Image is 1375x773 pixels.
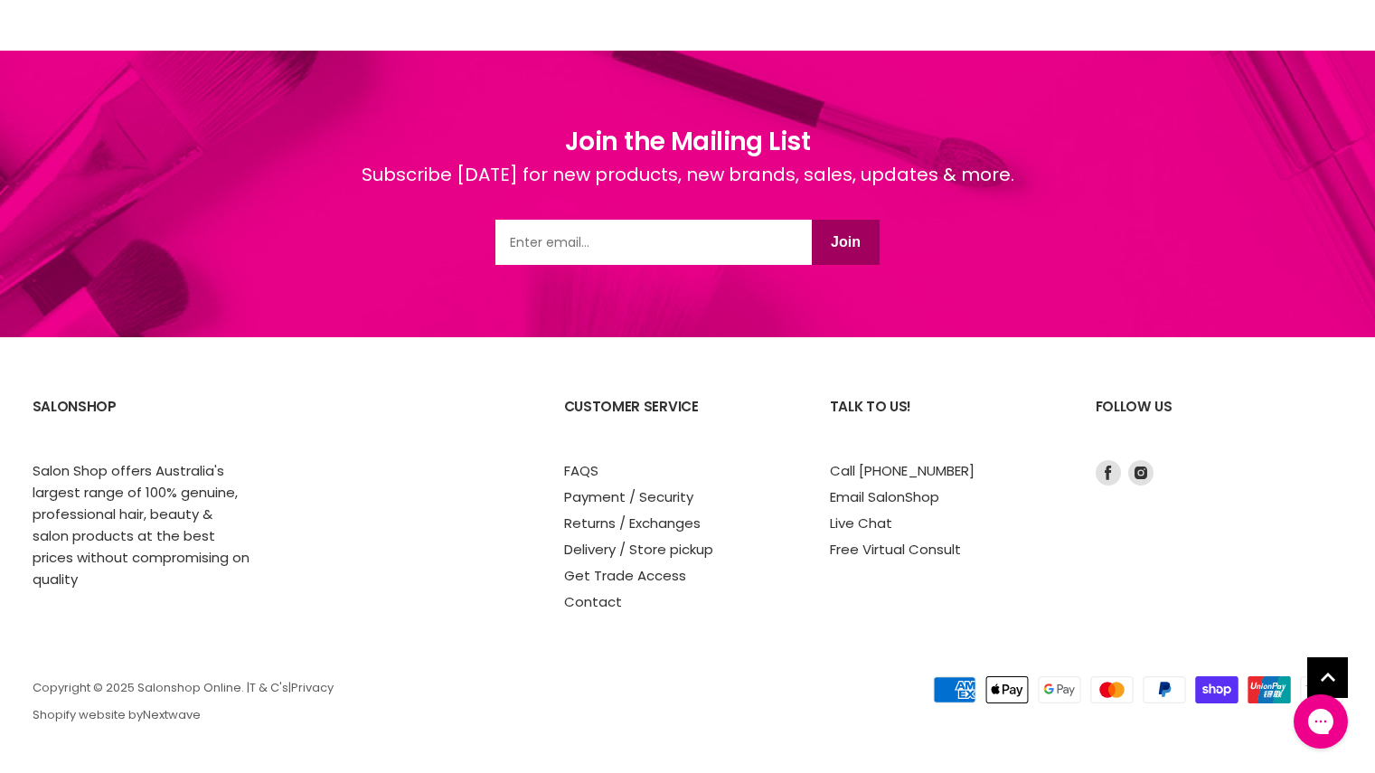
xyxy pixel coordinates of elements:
button: Join [812,220,880,265]
a: FAQS [564,461,598,480]
a: Privacy [291,679,334,696]
a: Returns / Exchanges [564,514,701,533]
a: T & C's [250,679,288,696]
span: Back to top [1307,657,1348,704]
h2: Customer Service [564,384,794,459]
a: Payment / Security [564,487,693,506]
a: Back to top [1307,657,1348,698]
iframe: Gorgias live chat messenger [1285,688,1357,755]
h2: Talk to us! [830,384,1060,459]
a: Contact [564,592,622,611]
div: Subscribe [DATE] for new products, new brands, sales, updates & more. [362,161,1014,220]
p: Copyright © 2025 Salonshop Online. | | Shopify website by [33,682,808,722]
a: Live Chat [830,514,892,533]
a: Nextwave [143,706,201,723]
a: Email SalonShop [830,487,939,506]
a: Free Virtual Consult [830,540,961,559]
a: Call [PHONE_NUMBER] [830,461,975,480]
p: Salon Shop offers Australia's largest range of 100% genuine, professional hair, beauty & salon pr... [33,460,250,590]
a: Get Trade Access [564,566,686,585]
input: Email [495,220,812,265]
a: Delivery / Store pickup [564,540,713,559]
h2: Follow us [1096,384,1343,459]
h2: SalonShop [33,384,262,459]
h1: Join the Mailing List [362,123,1014,161]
